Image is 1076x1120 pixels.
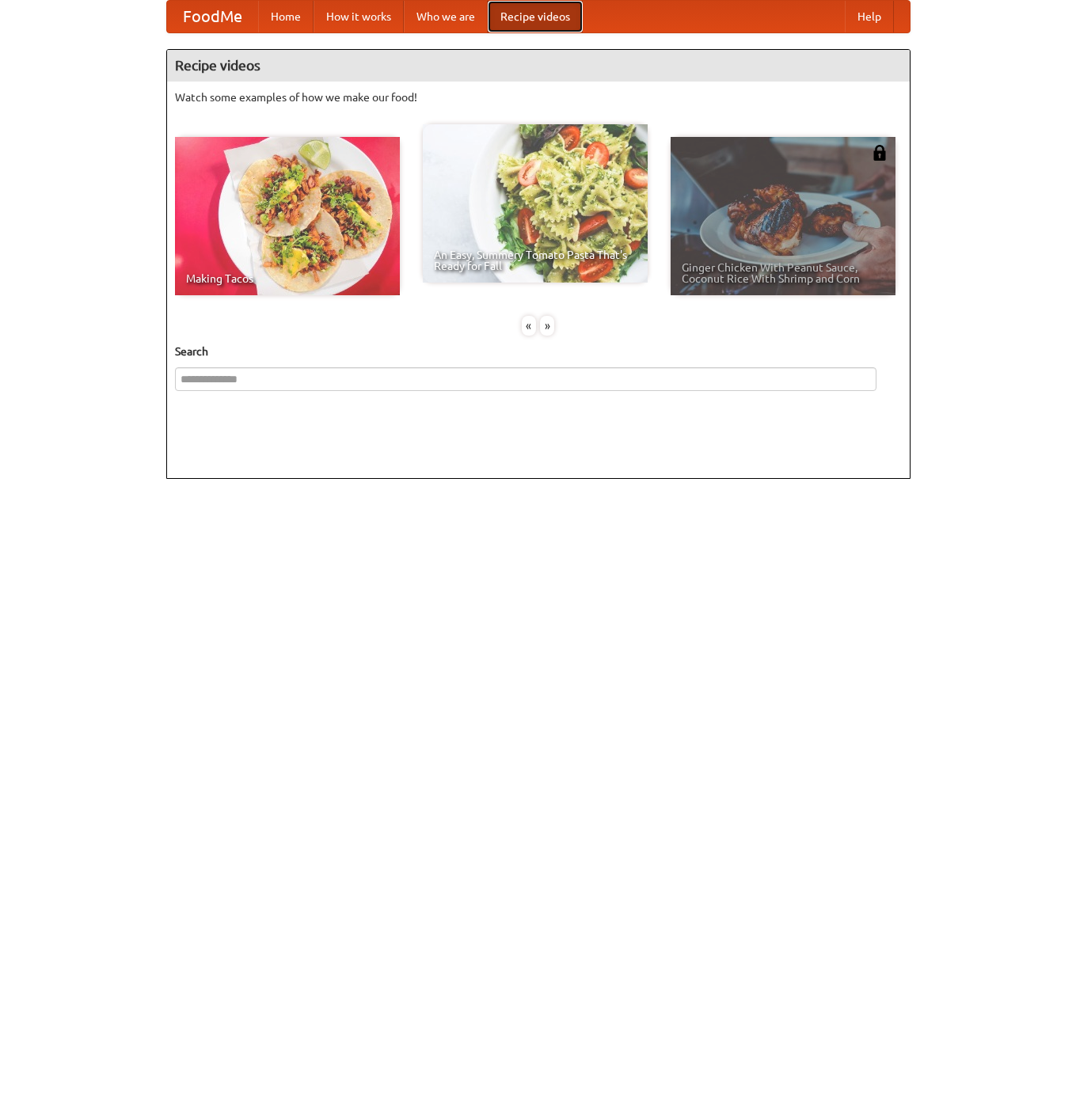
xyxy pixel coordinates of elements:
a: How it works [314,1,404,32]
h4: Recipe videos [167,50,910,82]
a: Help [845,1,894,32]
a: Recipe videos [488,1,583,32]
p: Watch some examples of how we make our food! [175,89,902,105]
span: Making Tacos [186,273,389,284]
img: 483408.png [872,145,888,161]
div: « [522,316,536,336]
h5: Search [175,344,902,359]
a: FoodMe [167,1,258,32]
a: Making Tacos [175,137,400,295]
a: Home [258,1,314,32]
div: » [540,316,554,336]
a: An Easy, Summery Tomato Pasta That's Ready for Fall [423,124,648,283]
span: An Easy, Summery Tomato Pasta That's Ready for Fall [434,249,637,271]
a: Who we are [404,1,488,32]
